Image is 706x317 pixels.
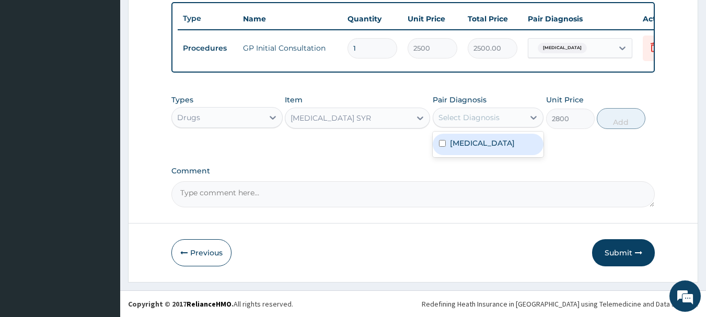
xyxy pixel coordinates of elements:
label: [MEDICAL_DATA] [450,138,515,148]
button: Previous [171,239,232,266]
td: GP Initial Consultation [238,38,342,58]
label: Comment [171,167,655,175]
td: Procedures [178,39,238,58]
label: Item [285,95,303,105]
div: Chat with us now [54,58,176,72]
div: [MEDICAL_DATA] SYR [291,113,371,123]
img: d_794563401_company_1708531726252_794563401 [19,52,42,78]
th: Type [178,9,238,28]
div: Drugs [177,112,200,123]
textarea: Type your message and hit 'Enter' [5,208,199,245]
label: Types [171,96,193,104]
th: Actions [638,8,690,29]
button: Submit [592,239,655,266]
footer: All rights reserved. [120,290,706,317]
div: Minimize live chat window [171,5,196,30]
th: Total Price [462,8,523,29]
label: Unit Price [546,95,584,105]
label: Pair Diagnosis [433,95,487,105]
div: Select Diagnosis [438,112,500,123]
div: Redefining Heath Insurance in [GEOGRAPHIC_DATA] using Telemedicine and Data Science! [422,299,698,309]
span: We're online! [61,93,144,198]
button: Add [597,108,645,129]
th: Pair Diagnosis [523,8,638,29]
a: RelianceHMO [187,299,232,309]
strong: Copyright © 2017 . [128,299,234,309]
span: [MEDICAL_DATA] [538,43,587,53]
th: Name [238,8,342,29]
th: Unit Price [402,8,462,29]
th: Quantity [342,8,402,29]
